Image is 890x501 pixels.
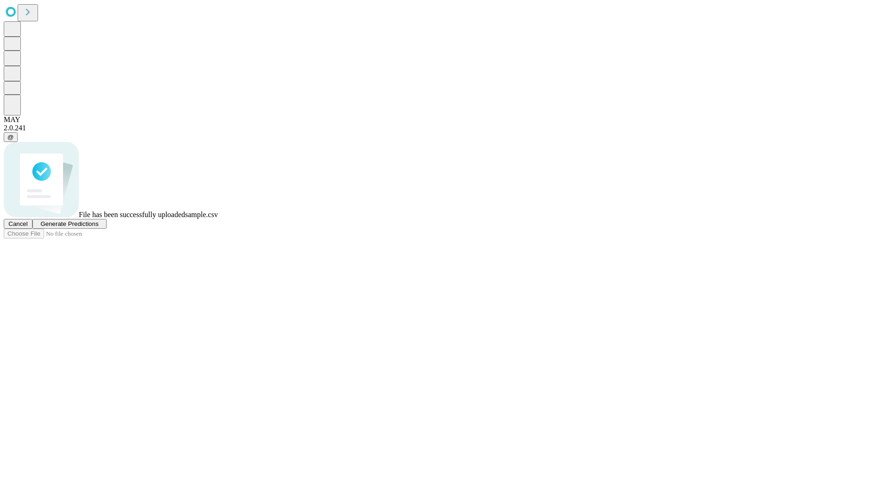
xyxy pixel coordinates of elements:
button: Cancel [4,219,32,229]
span: Cancel [8,220,28,227]
span: File has been successfully uploaded [79,211,185,218]
span: sample.csv [185,211,218,218]
button: Generate Predictions [32,219,107,229]
div: 2.0.241 [4,124,886,132]
button: @ [4,132,18,142]
span: @ [7,134,14,141]
div: MAY [4,116,886,124]
span: Generate Predictions [40,220,98,227]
